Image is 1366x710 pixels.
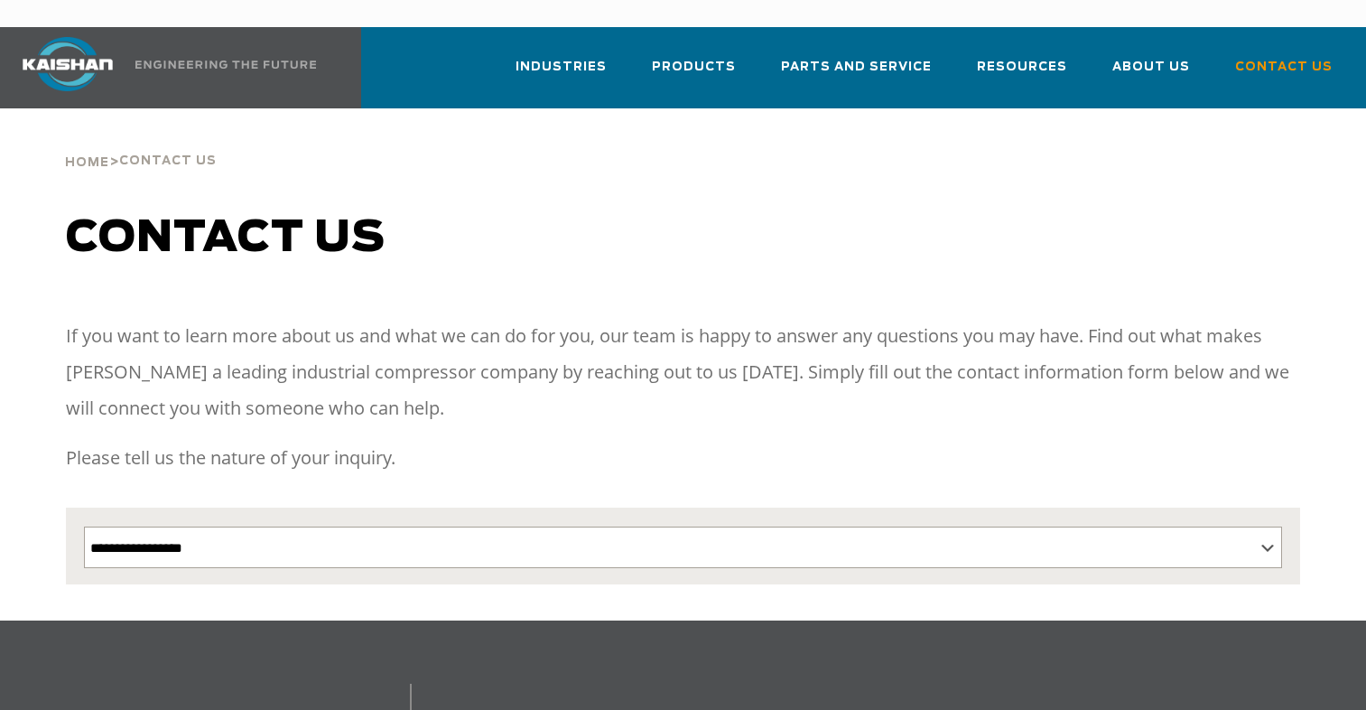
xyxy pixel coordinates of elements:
[1235,43,1333,105] a: Contact Us
[516,57,607,78] span: Industries
[1112,43,1190,105] a: About Us
[66,440,1301,476] p: Please tell us the nature of your inquiry.
[781,57,932,78] span: Parts and Service
[652,57,736,78] span: Products
[1112,57,1190,78] span: About Us
[65,157,109,169] span: Home
[66,217,386,260] span: Contact us
[65,154,109,170] a: Home
[652,43,736,105] a: Products
[135,61,316,69] img: Engineering the future
[516,43,607,105] a: Industries
[1235,57,1333,78] span: Contact Us
[977,43,1067,105] a: Resources
[119,155,217,167] span: Contact Us
[65,108,217,177] div: >
[977,57,1067,78] span: Resources
[66,318,1301,426] p: If you want to learn more about us and what we can do for you, our team is happy to answer any qu...
[781,43,932,105] a: Parts and Service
